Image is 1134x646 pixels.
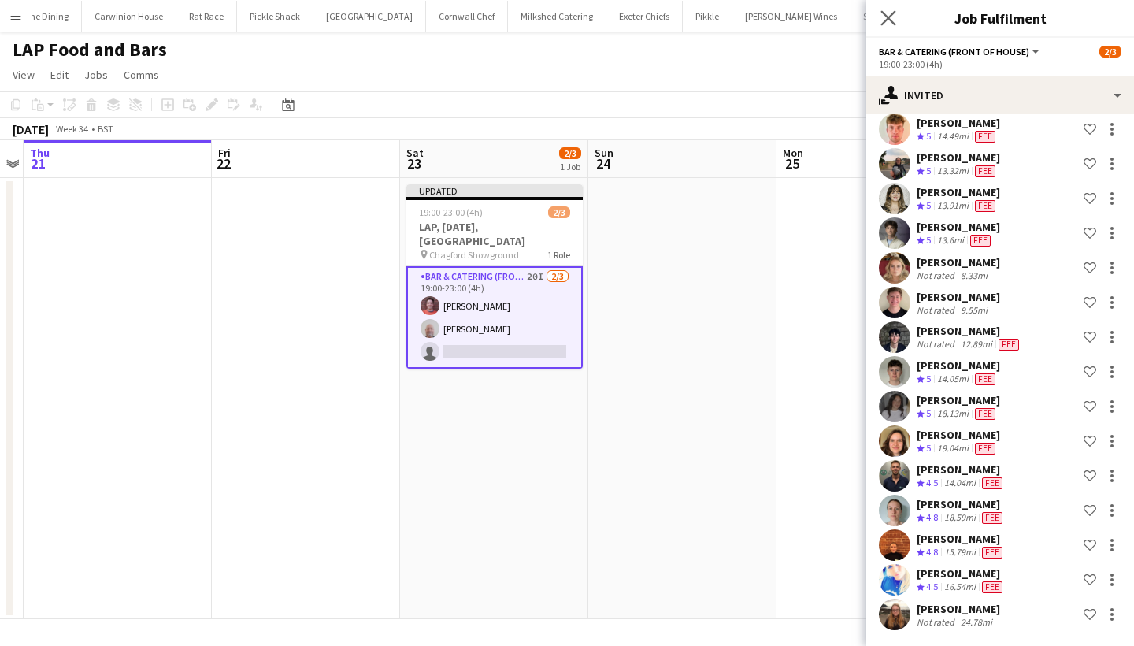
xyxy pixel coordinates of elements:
div: BST [98,123,113,135]
button: [GEOGRAPHIC_DATA] [313,1,426,32]
span: 25 [780,154,803,173]
span: Fri [218,146,231,160]
a: Edit [44,65,75,85]
span: Fee [999,339,1019,351]
span: Jobs [84,68,108,82]
div: [PERSON_NAME] [917,566,1006,581]
div: 9.55mi [958,304,991,316]
span: Fee [975,373,995,385]
app-card-role: Bar & Catering (Front of House)20I2/319:00-23:00 (4h)[PERSON_NAME][PERSON_NAME] [406,266,583,369]
span: Fee [975,200,995,212]
span: 23 [404,154,424,173]
h3: LAP, [DATE], [GEOGRAPHIC_DATA] [406,220,583,248]
div: Updated [406,184,583,197]
button: Exeter Chiefs [606,1,683,32]
span: Edit [50,68,69,82]
div: [DATE] [13,121,49,137]
div: [PERSON_NAME] [917,255,1000,269]
div: Crew has different fees then in role [972,165,999,178]
div: [PERSON_NAME] [917,290,1000,304]
span: 5 [926,373,931,384]
a: View [6,65,41,85]
a: Comms [117,65,165,85]
span: 2/3 [548,206,570,218]
span: 4.8 [926,511,938,523]
button: Cornwall Chef [426,1,508,32]
app-job-card: Updated19:00-23:00 (4h)2/3LAP, [DATE], [GEOGRAPHIC_DATA] Chagford Showground1 RoleBar & Catering ... [406,184,583,369]
button: Pickle Shack [237,1,313,32]
span: Fee [982,547,1002,559]
span: Comms [124,68,159,82]
div: Crew has different fees then in role [995,338,1022,351]
span: Fee [982,512,1002,524]
div: [PERSON_NAME] [917,428,1000,442]
div: Not rated [917,304,958,316]
div: [PERSON_NAME] [917,393,1000,407]
span: 5 [926,130,931,142]
div: [PERSON_NAME] [917,116,1000,130]
div: 13.6mi [934,234,967,247]
div: [PERSON_NAME] [917,602,1000,616]
div: 12.89mi [958,338,995,351]
div: Crew has different fees then in role [972,130,999,143]
span: Mon [783,146,803,160]
div: Crew has different fees then in role [972,442,999,455]
div: 15.79mi [941,546,979,559]
div: [PERSON_NAME] [917,532,1006,546]
button: Milkshed Catering [508,1,606,32]
div: [PERSON_NAME] [917,497,1006,511]
button: Carwinion House [82,1,176,32]
span: 5 [926,234,931,246]
span: 4.5 [926,477,938,488]
a: Jobs [78,65,114,85]
h3: Job Fulfilment [866,8,1134,28]
div: [PERSON_NAME] [917,358,1000,373]
span: 5 [926,199,931,211]
h1: LAP Food and Bars [13,38,167,61]
span: 2/3 [559,147,581,159]
button: Sharps [850,1,904,32]
div: 19.04mi [934,442,972,455]
span: Thu [30,146,50,160]
div: Crew has different fees then in role [979,546,1006,559]
span: 5 [926,407,931,419]
span: Week 34 [52,123,91,135]
span: Fee [975,131,995,143]
span: Fee [975,408,995,420]
div: 1 Job [560,161,580,173]
span: Fee [975,165,995,177]
div: Not rated [917,616,958,628]
div: Not rated [917,269,958,281]
button: Rat Race [176,1,237,32]
div: Crew has different fees then in role [972,407,999,421]
div: Crew has different fees then in role [972,199,999,213]
span: Chagford Showground [429,249,519,261]
span: 4.5 [926,581,938,592]
div: Crew has different fees then in role [967,234,994,247]
span: 5 [926,165,931,176]
span: Fee [982,581,1002,593]
div: 14.04mi [941,477,979,490]
span: 24 [592,154,613,173]
div: 14.05mi [934,373,972,386]
div: [PERSON_NAME] [917,462,1006,477]
span: Sun [595,146,613,160]
span: Bar & Catering (Front of House) [879,46,1029,58]
div: 8.33mi [958,269,991,281]
button: [PERSON_NAME] Wines [732,1,850,32]
div: 24.78mi [958,616,995,628]
div: [PERSON_NAME] [917,185,1000,199]
div: 13.32mi [934,165,972,178]
div: 14.49mi [934,130,972,143]
div: Crew has different fees then in role [979,581,1006,594]
div: [PERSON_NAME] [917,150,1000,165]
span: Fee [975,443,995,455]
div: Crew has different fees then in role [979,477,1006,490]
button: Bar & Catering (Front of House) [879,46,1042,58]
div: 19:00-23:00 (4h) [879,58,1121,70]
span: View [13,68,35,82]
span: Fee [970,235,991,247]
div: Invited [866,76,1134,114]
span: 19:00-23:00 (4h) [419,206,483,218]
